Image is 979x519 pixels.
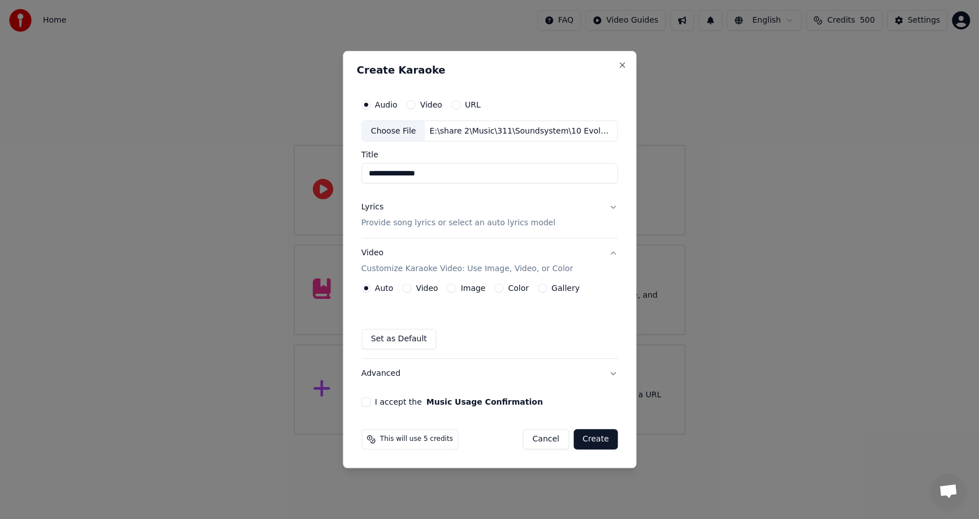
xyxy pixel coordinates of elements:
[361,359,618,388] button: Advanced
[375,101,398,109] label: Audio
[380,435,453,444] span: This will use 5 credits
[361,248,573,275] div: Video
[375,398,543,406] label: I accept the
[426,398,543,406] button: I accept the
[361,193,618,238] button: LyricsProvide song lyrics or select an auto lyrics model
[361,284,618,358] div: VideoCustomize Karaoke Video: Use Image, Video, or Color
[416,284,438,292] label: Video
[523,429,568,449] button: Cancel
[361,263,573,274] p: Customize Karaoke Video: Use Image, Video, or Color
[573,429,618,449] button: Create
[361,151,618,159] label: Title
[551,284,580,292] label: Gallery
[362,121,425,141] div: Choose File
[361,329,437,349] button: Set as Default
[465,101,481,109] label: URL
[420,101,442,109] label: Video
[361,202,383,213] div: Lyrics
[361,239,618,284] button: VideoCustomize Karaoke Video: Use Image, Video, or Color
[375,284,394,292] label: Auto
[361,218,555,229] p: Provide song lyrics or select an auto lyrics model
[357,65,623,75] h2: Create Karaoke
[425,126,617,137] div: E:\share 2\Music\311\Soundsystem\10 Evolution.mp3
[508,284,529,292] label: Color
[460,284,485,292] label: Image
